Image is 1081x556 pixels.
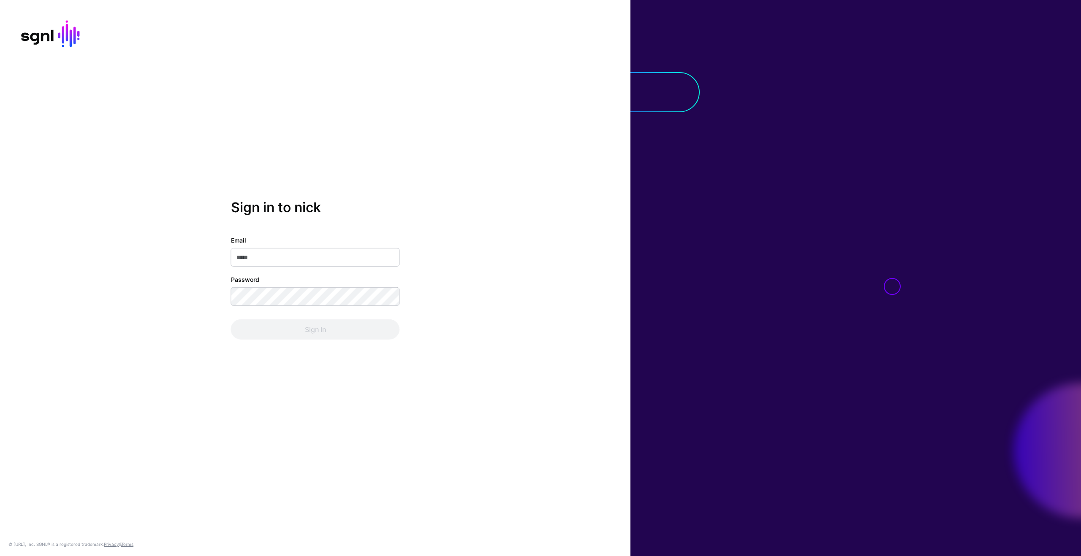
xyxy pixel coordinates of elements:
a: Privacy [104,542,119,547]
div: © [URL], Inc. SGNL® is a registered trademark. & [8,541,133,548]
h2: Sign in to nick [231,200,400,216]
label: Password [231,275,259,284]
label: Email [231,236,246,245]
a: Terms [121,542,133,547]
